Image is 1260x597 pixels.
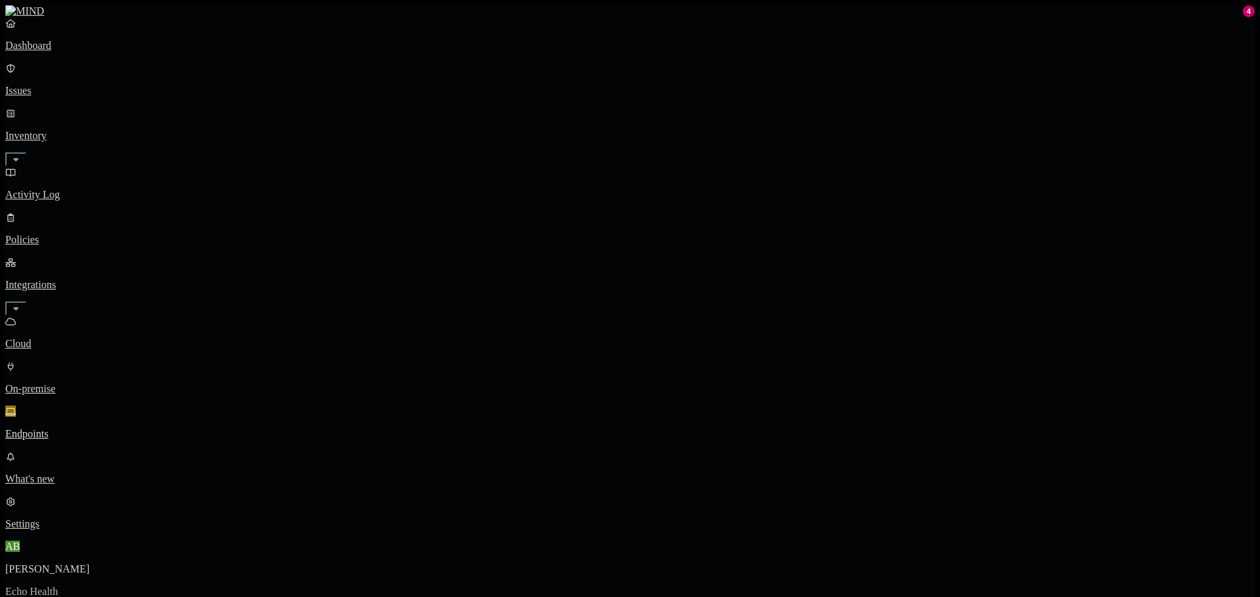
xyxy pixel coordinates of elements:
[1243,5,1255,17] div: 4
[5,40,1255,52] p: Dashboard
[5,279,1255,291] p: Integrations
[5,518,1255,530] p: Settings
[5,107,1255,164] a: Inventory
[5,451,1255,485] a: What's new
[5,211,1255,246] a: Policies
[5,130,1255,142] p: Inventory
[5,338,1255,350] p: Cloud
[5,360,1255,395] a: On-premise
[5,541,20,552] span: AB
[5,62,1255,97] a: Issues
[5,189,1255,201] p: Activity Log
[5,315,1255,350] a: Cloud
[5,473,1255,485] p: What's new
[5,563,1255,575] p: [PERSON_NAME]
[5,428,1255,440] p: Endpoints
[5,5,44,17] img: MIND
[5,496,1255,530] a: Settings
[5,406,1255,440] a: Endpoints
[5,234,1255,246] p: Policies
[5,17,1255,52] a: Dashboard
[5,5,1255,17] a: MIND
[5,383,1255,395] p: On-premise
[5,166,1255,201] a: Activity Log
[5,85,1255,97] p: Issues
[5,256,1255,313] a: Integrations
